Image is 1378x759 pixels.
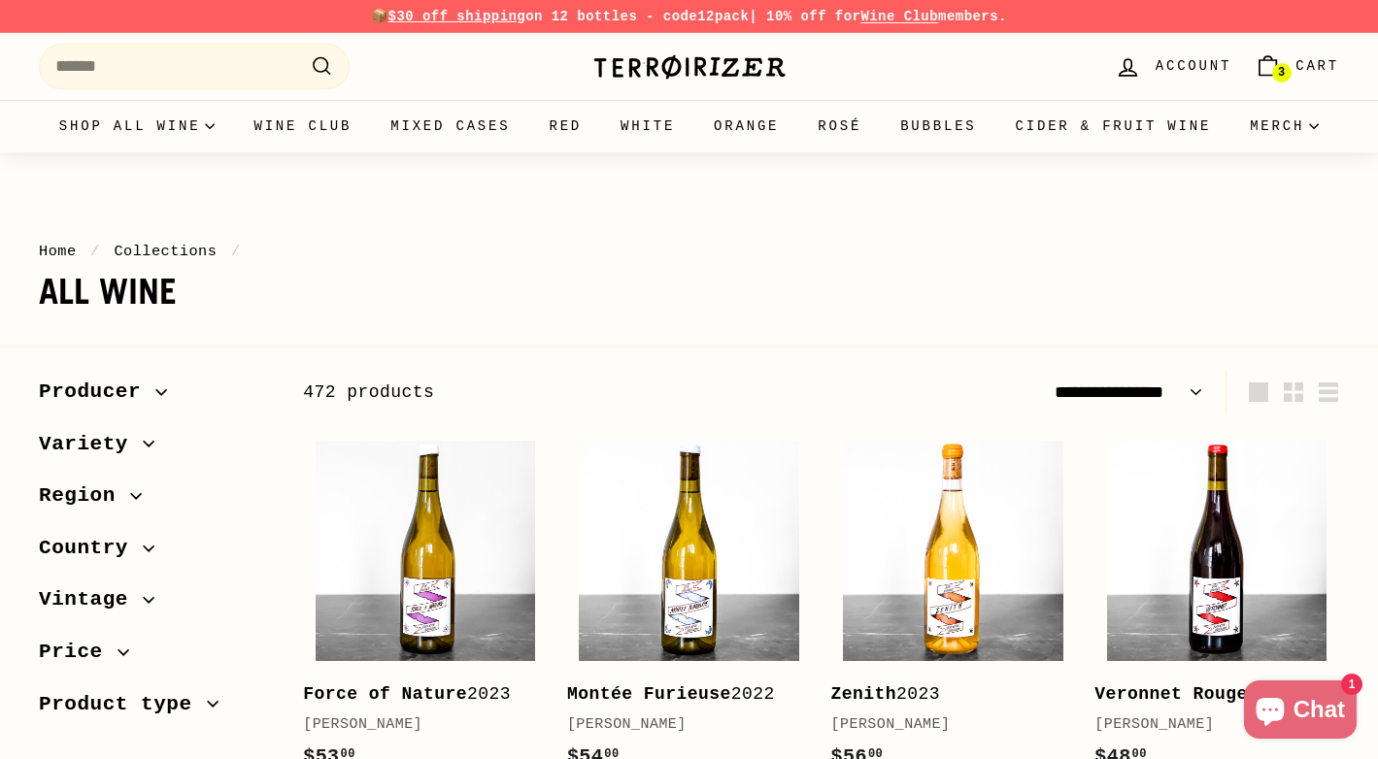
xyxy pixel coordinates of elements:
[798,100,881,152] a: Rosé
[39,631,272,683] button: Price
[39,423,272,476] button: Variety
[39,475,272,527] button: Region
[697,9,749,24] strong: 12pack
[39,6,1339,27] p: 📦 on 12 bottles - code | 10% off for members.
[39,583,143,616] span: Vintage
[85,243,105,260] span: /
[39,371,272,423] button: Producer
[1103,38,1243,95] a: Account
[39,688,207,721] span: Product type
[234,100,371,152] a: Wine Club
[1278,66,1285,80] span: 3
[567,684,731,704] b: Montée Furieuse
[303,713,528,737] div: [PERSON_NAME]
[39,683,272,736] button: Product type
[694,100,798,152] a: Orange
[39,243,77,260] a: Home
[388,9,526,24] span: $30 off shipping
[1156,55,1231,77] span: Account
[39,376,155,409] span: Producer
[1094,680,1320,709] div: 2023
[39,578,272,631] button: Vintage
[831,713,1057,737] div: [PERSON_NAME]
[39,636,118,669] span: Price
[1094,684,1248,704] b: Veronnet Rouge
[567,713,792,737] div: [PERSON_NAME]
[831,684,897,704] b: Zenith
[39,532,143,565] span: Country
[39,527,272,579] button: Country
[1238,680,1362,743] inbox-online-store-chat: Shopify online store chat
[39,240,1339,263] nav: breadcrumbs
[1094,713,1320,737] div: [PERSON_NAME]
[371,100,529,152] a: Mixed Cases
[303,684,467,704] b: Force of Nature
[303,379,821,407] div: 472 products
[39,273,1339,312] h1: All wine
[1230,100,1338,152] summary: Merch
[39,479,130,512] span: Region
[601,100,694,152] a: White
[860,9,938,24] a: Wine Club
[567,680,792,709] div: 2022
[831,680,1057,709] div: 2023
[529,100,601,152] a: Red
[996,100,1231,152] a: Cider & Fruit Wine
[1295,55,1339,77] span: Cart
[39,428,143,461] span: Variety
[881,100,995,152] a: Bubbles
[1243,38,1351,95] a: Cart
[114,243,217,260] a: Collections
[303,680,528,709] div: 2023
[40,100,235,152] summary: Shop all wine
[226,243,246,260] span: /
